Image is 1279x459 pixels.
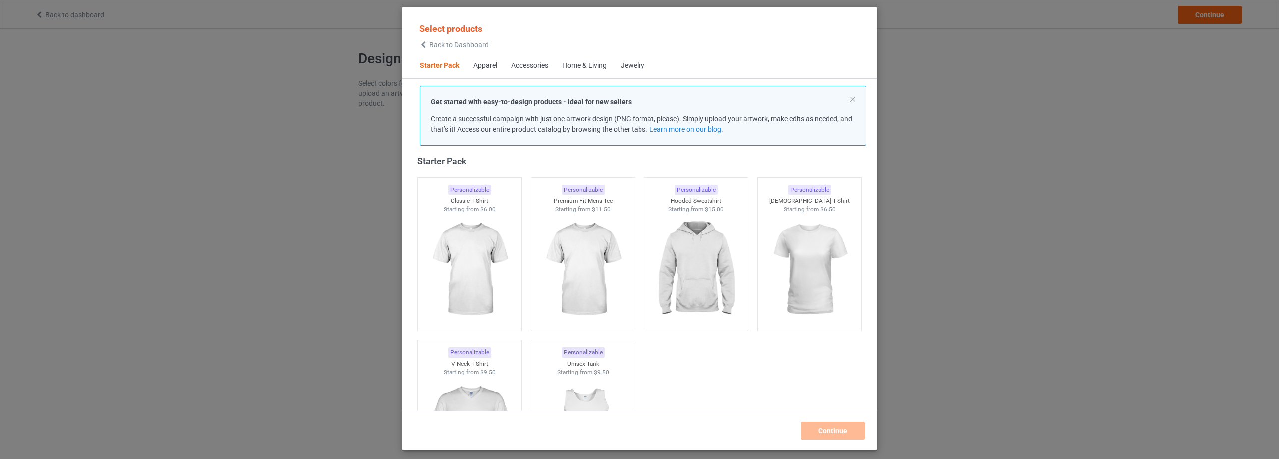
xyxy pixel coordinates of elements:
div: Starter Pack [417,155,866,167]
div: Premium Fit Mens Tee [531,197,635,205]
img: regular.jpg [651,214,741,326]
span: Create a successful campaign with just one artwork design (PNG format, please). Simply upload you... [431,115,852,133]
a: Learn more on our blog. [649,125,723,133]
img: regular.jpg [425,214,514,326]
div: Starting from [531,205,635,214]
div: Jewelry [621,61,644,71]
div: [DEMOGRAPHIC_DATA] T-Shirt [758,197,862,205]
div: Starting from [758,205,862,214]
div: Personalizable [788,185,831,195]
div: Personalizable [448,347,491,358]
div: Home & Living [562,61,607,71]
span: $6.50 [820,206,836,213]
div: Classic T-Shirt [418,197,522,205]
span: $9.50 [594,369,609,376]
span: $6.00 [480,206,496,213]
span: Starter Pack [413,54,466,78]
div: Starting from [418,368,522,377]
div: V-Neck T-Shirt [418,360,522,368]
img: regular.jpg [765,214,854,326]
span: $11.50 [592,206,611,213]
div: Hooded Sweatshirt [644,197,748,205]
div: Personalizable [675,185,718,195]
span: Back to Dashboard [429,41,489,49]
div: Personalizable [448,185,491,195]
div: Starting from [531,368,635,377]
strong: Get started with easy-to-design products - ideal for new sellers [431,98,632,106]
div: Apparel [473,61,497,71]
img: regular.jpg [538,214,628,326]
div: Starting from [644,205,748,214]
div: Starting from [418,205,522,214]
div: Personalizable [562,347,605,358]
span: Select products [419,23,482,34]
div: Unisex Tank [531,360,635,368]
div: Personalizable [562,185,605,195]
span: $9.50 [480,369,496,376]
div: Accessories [511,61,548,71]
span: $15.00 [705,206,724,213]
